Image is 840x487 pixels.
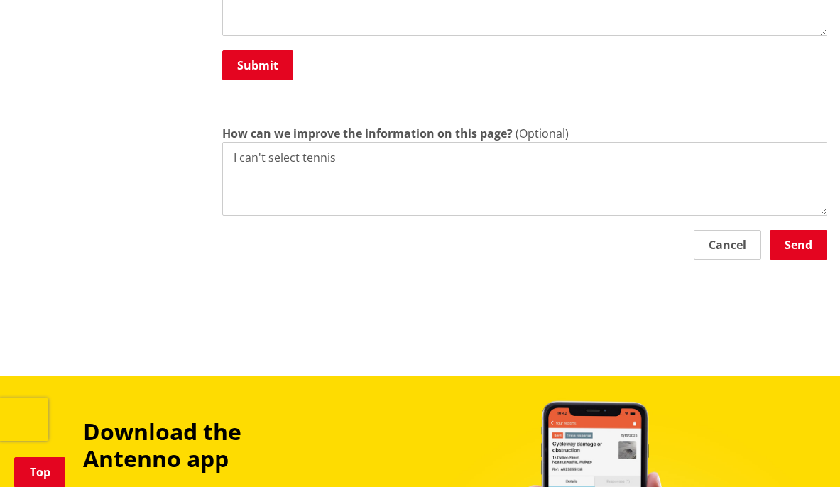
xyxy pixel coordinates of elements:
[222,125,513,142] label: How can we improve the information on this page?
[222,50,293,80] button: Submit
[775,427,826,478] iframe: Messenger Launcher
[694,230,761,260] button: Cancel
[83,418,340,473] h3: Download the Antenno app
[516,126,569,141] span: (Optional)
[14,457,65,487] a: Top
[770,230,827,260] button: Send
